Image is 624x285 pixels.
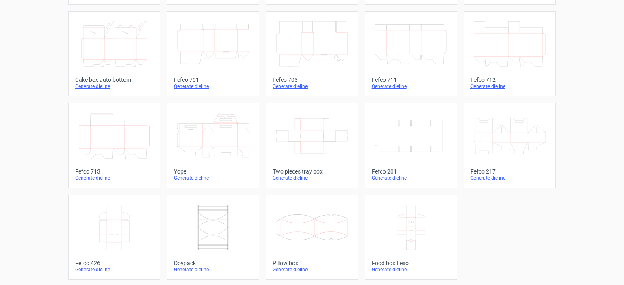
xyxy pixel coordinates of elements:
div: Generate dieline [273,175,351,181]
a: Fefco 711Generate dieline [365,11,457,96]
div: Generate dieline [273,83,351,90]
a: DoypackGenerate dieline [167,195,259,280]
div: Fefco 217 [470,168,549,175]
a: Fefco 703Generate dieline [266,11,358,96]
a: Fefco 201Generate dieline [365,103,457,188]
div: Generate dieline [174,175,252,181]
div: Generate dieline [470,175,549,181]
div: Fefco 201 [372,168,450,175]
a: Pillow boxGenerate dieline [266,195,358,280]
a: Fefco 701Generate dieline [167,11,259,96]
div: Generate dieline [470,83,549,90]
div: Pillow box [273,260,351,266]
div: Fefco 426 [75,260,154,266]
a: YopeGenerate dieline [167,103,259,188]
a: Fefco 712Generate dieline [464,11,556,96]
div: Generate dieline [174,266,252,273]
div: Generate dieline [273,266,351,273]
div: Two pieces tray box [273,168,351,175]
a: Fefco 426Generate dieline [68,195,160,280]
div: Generate dieline [75,266,154,273]
div: Fefco 711 [372,77,450,83]
div: Generate dieline [75,83,154,90]
div: Fefco 712 [470,77,549,83]
a: Food box flexoGenerate dieline [365,195,457,280]
div: Generate dieline [75,175,154,181]
a: Fefco 217Generate dieline [464,103,556,188]
div: Fefco 713 [75,168,154,175]
div: Generate dieline [372,83,450,90]
a: Cake box auto bottomGenerate dieline [68,11,160,96]
a: Two pieces tray boxGenerate dieline [266,103,358,188]
a: Fefco 713Generate dieline [68,103,160,188]
div: Food box flexo [372,260,450,266]
div: Fefco 701 [174,77,252,83]
div: Generate dieline [372,175,450,181]
div: Cake box auto bottom [75,77,154,83]
div: Generate dieline [174,83,252,90]
div: Generate dieline [372,266,450,273]
div: Doypack [174,260,252,266]
div: Fefco 703 [273,77,351,83]
div: Yope [174,168,252,175]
